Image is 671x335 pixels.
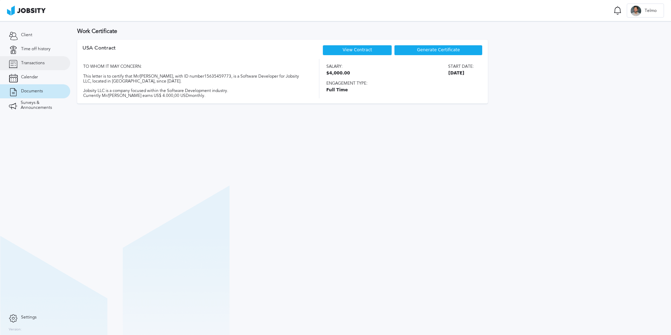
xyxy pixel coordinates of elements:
[21,61,45,66] span: Transactions
[326,71,350,76] span: $4,000.00
[7,6,46,15] img: ab4bad089aa723f57921c736e9817d99.png
[82,45,116,59] div: USA Contract
[21,47,51,52] span: Time off history
[82,59,307,98] div: TO WHOM IT MAY CONCERN: This letter is to certify that Mr/[PERSON_NAME], with ID number 156354597...
[9,328,22,332] label: Version:
[641,8,660,13] span: Telmo
[417,48,460,53] span: Generate Certificate
[326,88,474,93] span: Full Time
[21,100,61,110] span: Surveys & Announcements
[326,64,350,69] span: Salary:
[21,33,32,38] span: Client
[627,4,664,18] button: TTelmo
[343,47,372,52] a: View Contract
[326,81,474,86] span: Engagement type:
[77,28,664,34] h3: Work Certificate
[21,315,36,320] span: Settings
[21,75,38,80] span: Calendar
[448,64,474,69] span: Start date:
[631,6,641,16] div: T
[21,89,43,94] span: Documents
[448,71,474,76] span: [DATE]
